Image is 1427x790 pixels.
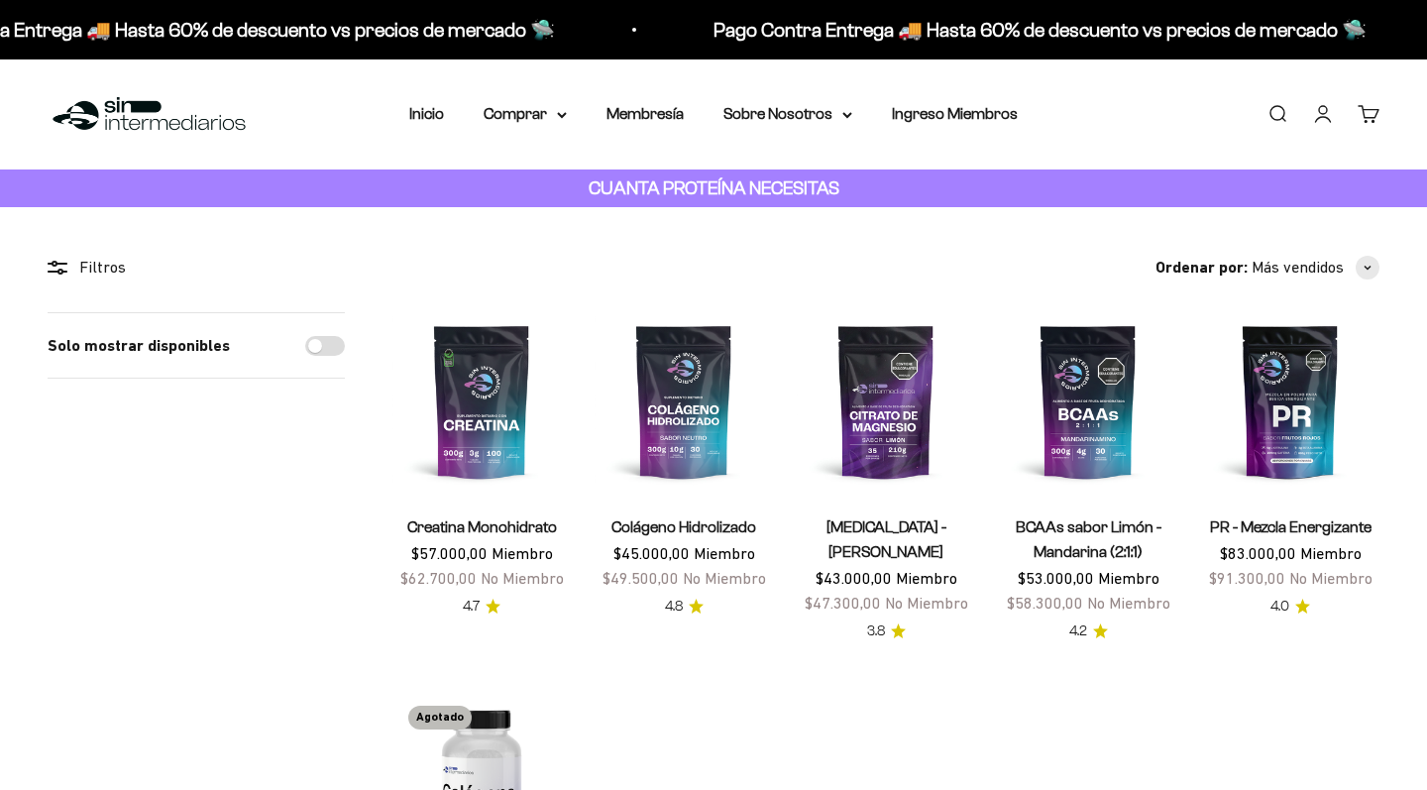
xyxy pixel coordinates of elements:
[867,621,885,642] span: 3.8
[1069,621,1087,642] span: 4.2
[48,333,230,359] label: Solo mostrar disponibles
[589,177,839,198] strong: CUANTA PROTEÍNA NECESITAS
[1087,594,1170,612] span: No Miembro
[683,569,766,587] span: No Miembro
[1210,518,1372,535] a: PR - Mezcla Energizante
[1007,594,1083,612] span: $58.300,00
[611,518,756,535] a: Colágeno Hidrolizado
[411,544,488,562] span: $57.000,00
[1252,255,1344,281] span: Más vendidos
[606,105,684,122] a: Membresía
[723,101,852,127] summary: Sobre Nosotros
[463,596,500,618] a: 4.74.7 de 5.0 estrellas
[463,596,480,618] span: 4.7
[481,569,564,587] span: No Miembro
[1155,255,1248,281] span: Ordenar por:
[1016,518,1161,560] a: BCAAs sabor Limón - Mandarina (2:1:1)
[1018,569,1094,587] span: $53.000,00
[816,569,892,587] span: $43.000,00
[492,544,553,562] span: Miembro
[400,569,477,587] span: $62.700,00
[48,255,345,281] div: Filtros
[826,518,946,560] a: [MEDICAL_DATA] - [PERSON_NAME]
[1098,569,1159,587] span: Miembro
[1270,596,1310,618] a: 4.04.0 de 5.0 estrellas
[407,518,557,535] a: Creatina Monohidrato
[805,594,881,612] span: $47.300,00
[1220,544,1296,562] span: $83.000,00
[484,101,567,127] summary: Comprar
[1300,544,1362,562] span: Miembro
[665,596,704,618] a: 4.84.8 de 5.0 estrellas
[896,569,957,587] span: Miembro
[613,544,690,562] span: $45.000,00
[409,105,444,122] a: Inicio
[1270,596,1289,618] span: 4.0
[603,569,679,587] span: $49.500,00
[867,621,906,642] a: 3.83.8 de 5.0 estrellas
[1069,621,1108,642] a: 4.24.2 de 5.0 estrellas
[1209,569,1285,587] span: $91.300,00
[665,596,683,618] span: 4.8
[694,544,755,562] span: Miembro
[1289,569,1372,587] span: No Miembro
[710,14,1363,46] p: Pago Contra Entrega 🚚 Hasta 60% de descuento vs precios de mercado 🛸
[1252,255,1379,281] button: Más vendidos
[892,105,1018,122] a: Ingreso Miembros
[885,594,968,612] span: No Miembro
